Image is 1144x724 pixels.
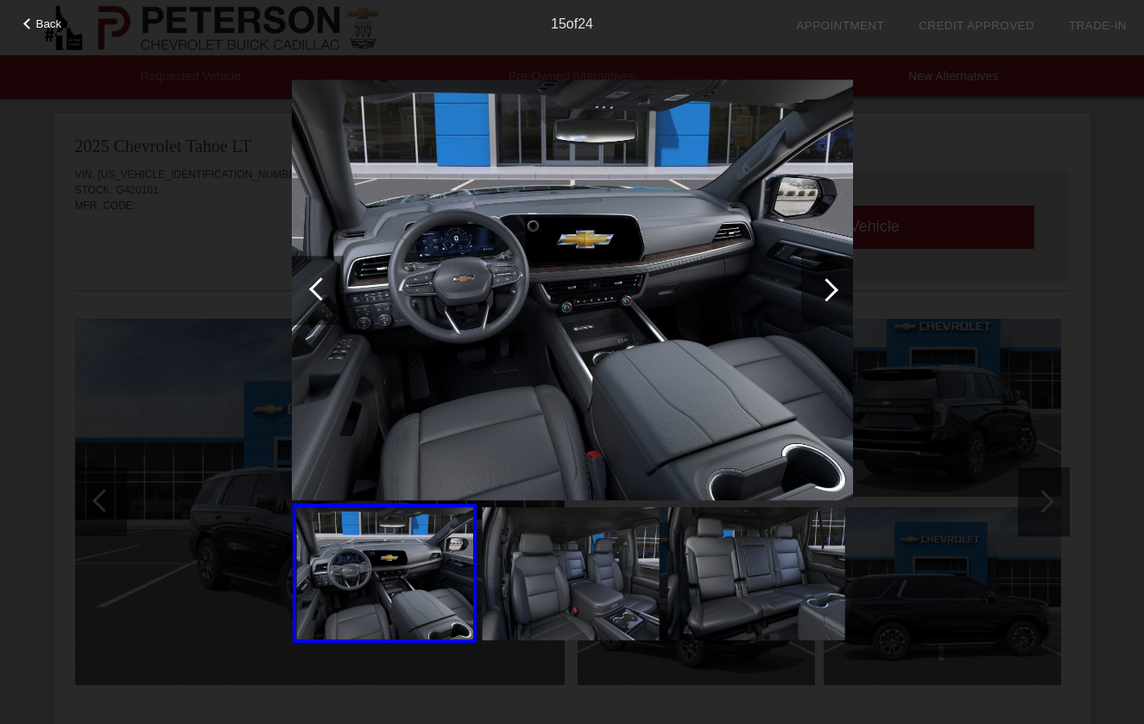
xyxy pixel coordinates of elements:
[796,19,884,32] a: Appointment
[36,17,62,30] span: Back
[482,507,659,640] img: 298e49e89771e1b03d5c5fa1e43f7225x.jpg
[1069,19,1127,32] a: Trade-In
[667,507,844,640] img: 262bceeca02025b4e335bb130935fd23x.jpg
[578,16,593,31] span: 24
[919,19,1034,32] a: Credit Approved
[292,79,853,501] img: 76dd4d74ee9a7a8ac70d209c2c654f17x.jpg
[551,16,566,31] span: 15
